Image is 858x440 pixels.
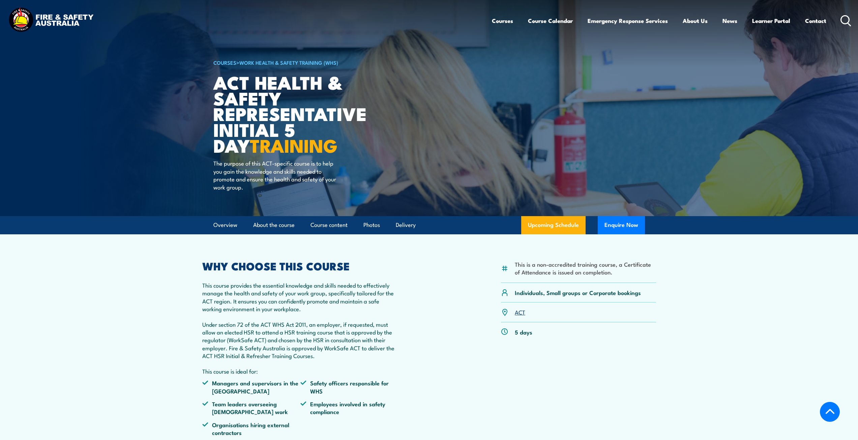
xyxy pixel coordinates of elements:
p: The purpose of this ACT-specific course is to help you gain the knowledge and skills needed to pr... [213,159,336,191]
a: Emergency Response Services [588,12,668,30]
h1: ACT Health & Safety Representative Initial 5 Day [213,74,380,153]
a: News [722,12,737,30]
li: Organisations hiring external contractors [202,421,301,437]
a: About Us [683,12,708,30]
a: Upcoming Schedule [521,216,586,234]
p: Under section 72 of the ACT WHS Act 2011, an employer, if requested, must allow an elected HSR to... [202,320,399,360]
a: Course Calendar [528,12,573,30]
a: Course content [310,216,348,234]
p: Individuals, Small groups or Corporate bookings [515,289,641,296]
a: About the course [253,216,295,234]
button: Enquire Now [598,216,645,234]
a: Delivery [396,216,416,234]
a: Work Health & Safety Training (WHS) [239,59,338,66]
li: Employees involved in safety compliance [300,400,399,416]
li: Safety officers responsible for WHS [300,379,399,395]
strong: TRAINING [250,131,337,159]
a: Photos [363,216,380,234]
li: Team leaders overseeing [DEMOGRAPHIC_DATA] work [202,400,301,416]
p: 5 days [515,328,532,336]
h2: WHY CHOOSE THIS COURSE [202,261,399,270]
a: Learner Portal [752,12,790,30]
li: This is a non-accredited training course, a Certificate of Attendance is issued on completion. [515,260,656,276]
a: ACT [515,308,525,316]
p: This course is ideal for: [202,367,399,375]
li: Managers and supervisors in the [GEOGRAPHIC_DATA] [202,379,301,395]
a: COURSES [213,59,236,66]
h6: > [213,58,380,66]
a: Overview [213,216,237,234]
p: This course provides the essential knowledge and skills needed to effectively manage the health a... [202,281,399,313]
a: Contact [805,12,826,30]
a: Courses [492,12,513,30]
